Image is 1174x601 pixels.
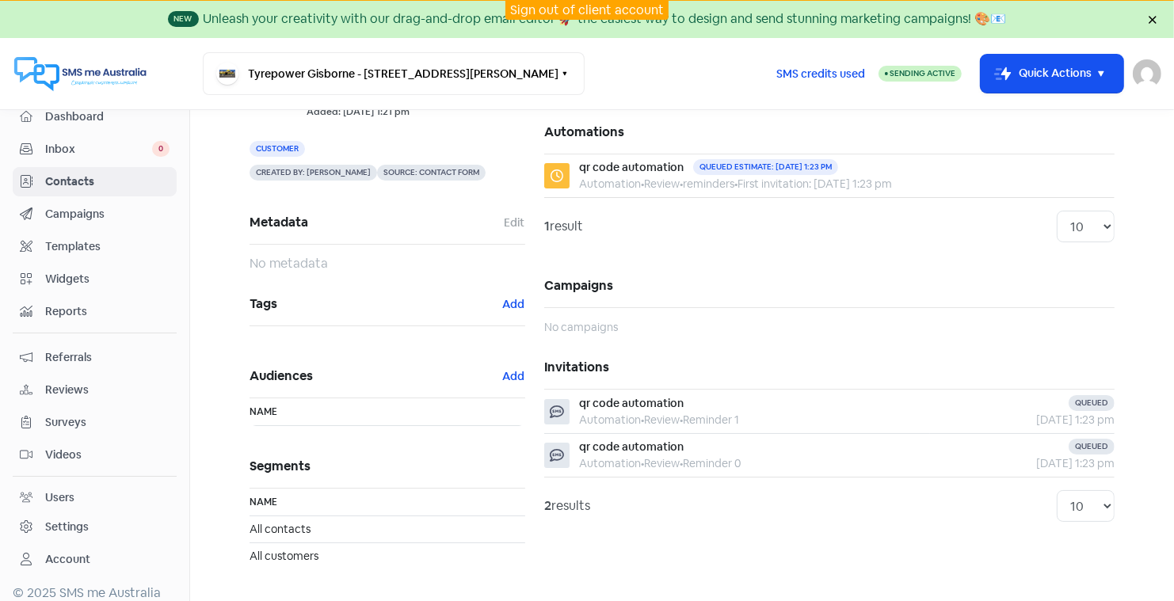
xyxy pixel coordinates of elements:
a: Dashboard [13,102,177,131]
div: Settings [45,519,89,535]
span: qr code automation [579,439,684,454]
a: Widgets [13,264,177,294]
span: Metadata [250,211,503,234]
a: SMS credits used [763,64,879,81]
a: Campaigns [13,200,177,229]
span: SMS credits used [776,66,865,82]
a: Users [13,483,177,512]
div: No metadata [250,254,525,273]
b: • [680,177,683,191]
div: result [544,217,583,236]
a: Reports [13,297,177,326]
span: Automation [579,177,641,191]
span: Audiences [250,364,501,388]
strong: 2 [544,497,551,514]
button: Quick Actions [981,55,1123,93]
span: reminders [683,177,734,191]
small: Added: [DATE] 1:21 pm [307,105,410,120]
div: Queued [1069,395,1115,411]
div: Queued estimate: [DATE] 1:23 pm [693,159,838,175]
span: Dashboard [45,108,170,125]
div: Users [45,489,74,506]
span: Customer [250,141,305,157]
button: Tyrepower Gisborne - [STREET_ADDRESS][PERSON_NAME] [203,52,585,95]
b: • [641,177,644,191]
span: Review [644,177,680,191]
span: Source: Contact form [377,165,486,181]
span: Campaigns [45,206,170,223]
span: First invitation: [DATE] 1:23 pm [738,177,892,191]
b: • [734,177,738,191]
a: Reviews [13,375,177,405]
span: Surveys [45,414,170,431]
b: • [641,413,644,427]
button: Add [501,295,525,314]
div: Automation Review Reminder 0 [579,455,741,472]
div: [DATE] 1:23 pm [946,412,1115,428]
b: • [680,456,683,470]
b: • [680,413,683,427]
th: Name [250,398,525,426]
button: Add [501,367,525,386]
a: Settings [13,512,177,542]
a: Sending Active [879,64,962,83]
b: • [641,456,644,470]
span: Reports [45,303,170,320]
strong: 1 [544,218,550,234]
h5: Campaigns [544,264,1115,307]
span: No campaigns [544,320,618,334]
div: results [544,496,590,515]
span: Videos [45,447,170,463]
a: Sign out of client account [510,2,664,18]
span: Inbox [45,141,152,158]
div: Automation Review Reminder 1 [579,412,739,428]
div: [DATE] 1:23 pm [946,455,1115,472]
th: Name [250,489,525,516]
span: Templates [45,238,170,255]
a: Account [13,545,177,574]
span: All contacts [250,522,311,536]
span: Created by: [PERSON_NAME] [250,165,377,181]
span: Referrals [45,349,170,366]
span: Contacts [45,173,170,190]
a: Videos [13,440,177,470]
div: Queued [1069,439,1115,455]
div: qr code automation [579,159,684,176]
img: User [1133,59,1161,88]
span: Sending Active [890,68,955,78]
a: Templates [13,232,177,261]
h5: Invitations [544,346,1115,389]
span: All customers [250,549,318,563]
span: Reviews [45,382,170,398]
span: 0 [152,141,170,157]
span: qr code automation [579,396,684,410]
span: Widgets [45,271,170,287]
a: Referrals [13,343,177,372]
a: Contacts [13,167,177,196]
a: Surveys [13,408,177,437]
h5: Segments [250,445,525,488]
div: Account [45,551,90,568]
a: Inbox 0 [13,135,177,164]
span: Tags [250,292,501,316]
h5: Automations [544,111,1115,154]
